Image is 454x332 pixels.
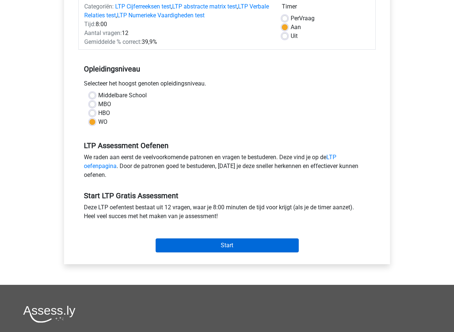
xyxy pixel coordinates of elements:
[115,3,171,10] a: LTP Cijferreeksen test
[291,15,299,22] span: Per
[84,191,370,200] h5: Start LTP Gratis Assessment
[98,100,111,109] label: MBO
[98,109,110,118] label: HBO
[23,305,75,323] img: Assessly logo
[117,12,205,19] a: LTP Numerieke Vaardigheden test
[291,23,301,32] label: Aan
[79,38,276,46] div: 39,9%
[172,3,237,10] a: LTP abstracte matrix test
[98,91,147,100] label: Middelbare School
[291,32,298,41] label: Uit
[84,21,96,28] span: Tijd:
[79,29,276,38] div: 12
[78,203,376,224] div: Deze LTP oefentest bestaat uit 12 vragen, waar je 8:00 minuten de tijd voor krijgt (als je de tim...
[84,38,142,45] span: Gemiddelde % correct:
[282,2,370,14] div: Timer
[84,29,122,36] span: Aantal vragen:
[79,2,276,20] div: , , ,
[84,3,114,10] span: Categoriën:
[79,20,276,29] div: 8:00
[98,118,107,126] label: WO
[156,238,299,252] input: Start
[84,62,370,76] h5: Opleidingsniveau
[78,79,376,91] div: Selecteer het hoogst genoten opleidingsniveau.
[84,141,370,150] h5: LTP Assessment Oefenen
[291,14,315,23] label: Vraag
[78,153,376,182] div: We raden aan eerst de veelvoorkomende patronen en vragen te bestuderen. Deze vind je op de . Door...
